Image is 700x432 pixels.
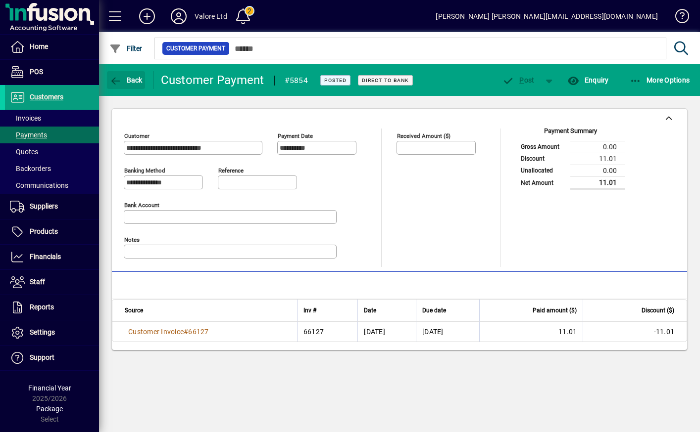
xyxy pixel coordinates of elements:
a: Customer Invoice#66127 [125,326,212,337]
td: 0.00 [570,141,625,153]
td: 0.00 [570,165,625,176]
td: 11.01 [570,176,625,189]
mat-label: Received Amount ($) [397,132,450,139]
td: Gross Amount [516,141,570,153]
span: Customer Payment [166,43,225,53]
span: Date [364,305,376,316]
span: Discount ($) [642,305,674,316]
span: Customers [30,93,63,101]
button: More Options [627,71,693,89]
button: Back [107,71,145,89]
span: Customer Invoice [128,328,184,336]
span: ost [502,76,535,84]
span: Settings [30,328,55,336]
a: Invoices [5,110,99,127]
td: -11.01 [583,322,687,342]
a: POS [5,60,99,85]
span: Home [30,43,48,50]
span: Package [36,405,63,413]
div: [PERSON_NAME] [PERSON_NAME][EMAIL_ADDRESS][DOMAIN_NAME] [436,8,658,24]
td: [DATE] [416,322,479,342]
div: Payment Summary [516,126,625,141]
span: Back [109,76,143,84]
span: Products [30,227,58,235]
span: 66127 [188,328,208,336]
span: Filter [109,44,143,52]
span: Payments [10,131,47,139]
td: Net Amount [516,176,570,189]
span: Inv # [303,305,316,316]
span: More Options [630,76,690,84]
span: # [184,328,188,336]
span: Paid amount ($) [533,305,577,316]
span: Suppliers [30,202,58,210]
div: Customer Payment [161,72,264,88]
a: Financials [5,245,99,269]
span: Quotes [10,148,38,156]
mat-label: Reference [218,167,244,174]
a: Payments [5,127,99,143]
button: Add [131,7,163,25]
a: Backorders [5,160,99,177]
a: Knowledge Base [668,2,688,34]
div: #5854 [285,73,308,88]
td: [DATE] [357,322,416,342]
div: Valore Ltd [195,8,227,24]
td: Discount [516,153,570,165]
span: Posted [324,77,347,84]
mat-label: Notes [124,236,140,243]
a: Staff [5,270,99,295]
app-page-summary-card: Payment Summary [516,129,625,190]
td: 11.01 [570,153,625,165]
span: POS [30,68,43,76]
a: Suppliers [5,194,99,219]
td: 11.01 [479,322,583,342]
a: Communications [5,177,99,194]
mat-label: Customer [124,132,150,139]
span: Financial Year [28,384,71,392]
span: Enquiry [567,76,608,84]
a: Reports [5,295,99,320]
button: Post [498,71,540,89]
span: Direct to bank [362,77,409,84]
span: Support [30,353,54,361]
a: Products [5,219,99,244]
a: Quotes [5,143,99,160]
span: Backorders [10,165,51,173]
button: Profile [163,7,195,25]
span: Due date [422,305,446,316]
mat-label: Bank Account [124,202,159,209]
mat-label: Payment Date [278,132,313,139]
app-page-header-button: Back [99,71,153,89]
span: P [519,76,524,84]
span: Communications [10,181,68,189]
a: Home [5,35,99,59]
span: Source [125,305,143,316]
mat-label: Banking method [124,167,165,174]
span: Invoices [10,114,41,122]
button: Filter [107,40,145,57]
td: 66127 [297,322,357,342]
a: Support [5,346,99,370]
button: Enquiry [565,71,611,89]
span: Financials [30,253,61,260]
span: Staff [30,278,45,286]
span: Reports [30,303,54,311]
td: Unallocated [516,165,570,176]
a: Settings [5,320,99,345]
